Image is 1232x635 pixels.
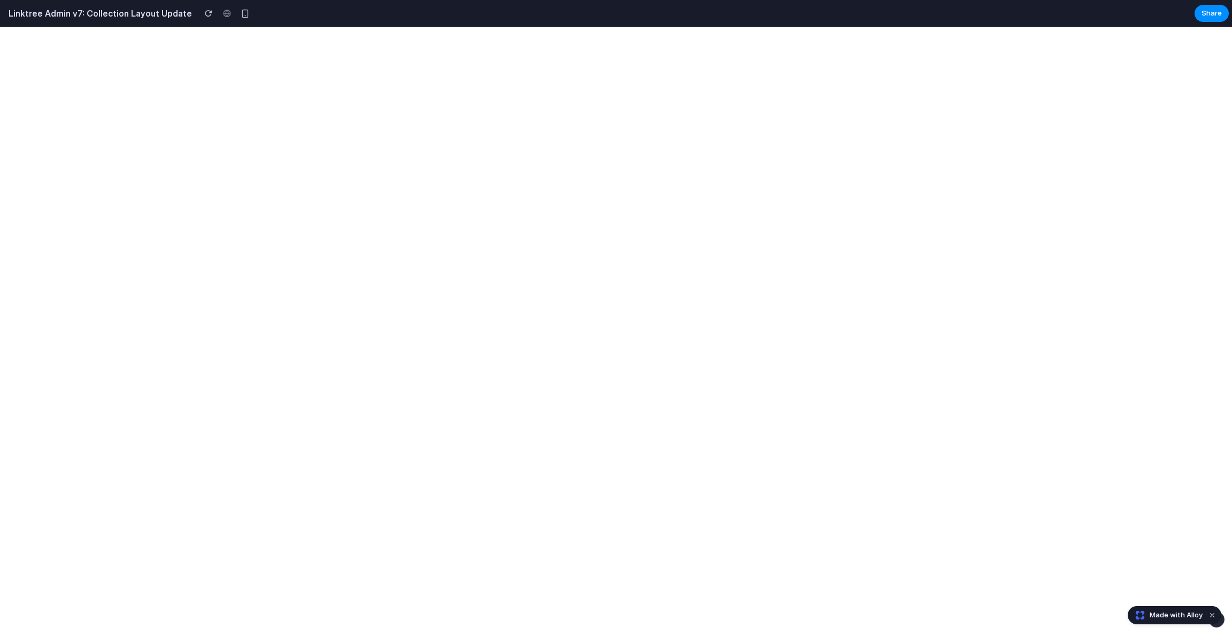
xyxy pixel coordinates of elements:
span: Made with Alloy [1150,610,1203,621]
span: Share [1202,8,1222,19]
button: Dismiss watermark [1206,609,1219,622]
h2: Linktree Admin v7: Collection Layout Update [4,7,192,20]
a: Made with Alloy [1128,610,1204,621]
button: Share [1195,5,1229,22]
